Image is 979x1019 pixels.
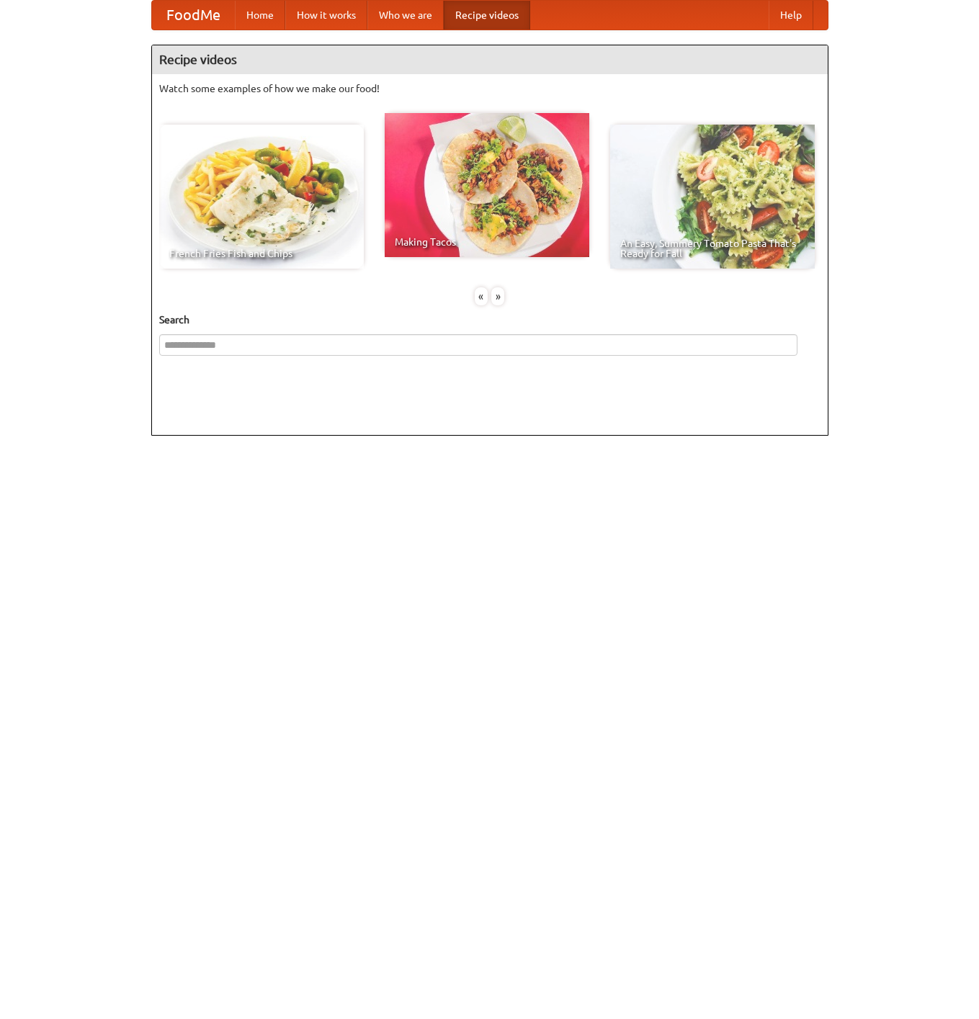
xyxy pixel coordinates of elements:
[491,287,504,305] div: »
[444,1,530,30] a: Recipe videos
[475,287,488,305] div: «
[385,113,589,257] a: Making Tacos
[610,125,815,269] a: An Easy, Summery Tomato Pasta That's Ready for Fall
[169,248,354,259] span: French Fries Fish and Chips
[395,237,579,247] span: Making Tacos
[285,1,367,30] a: How it works
[235,1,285,30] a: Home
[159,125,364,269] a: French Fries Fish and Chips
[159,313,821,327] h5: Search
[620,238,805,259] span: An Easy, Summery Tomato Pasta That's Ready for Fall
[152,45,828,74] h4: Recipe videos
[159,81,821,96] p: Watch some examples of how we make our food!
[769,1,813,30] a: Help
[152,1,235,30] a: FoodMe
[367,1,444,30] a: Who we are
